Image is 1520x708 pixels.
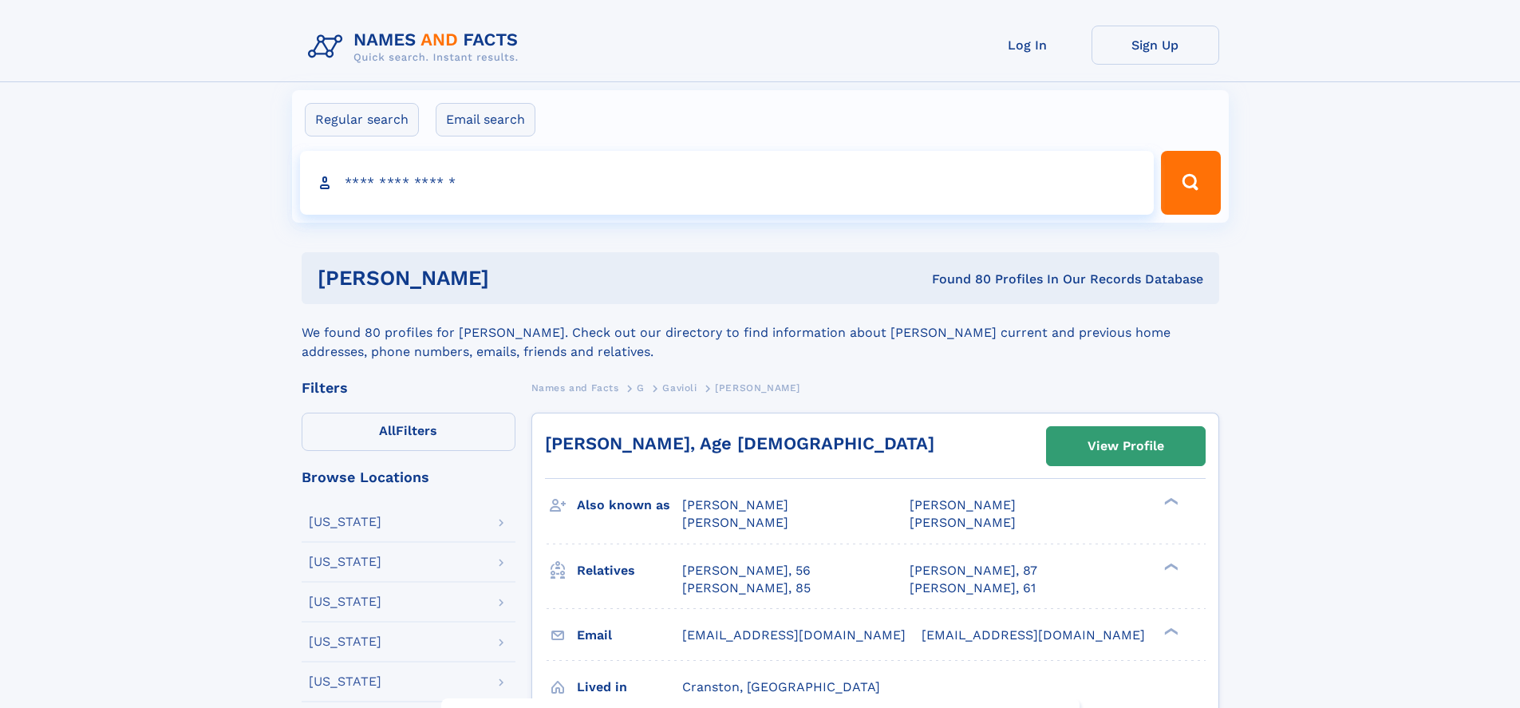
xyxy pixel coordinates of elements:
[436,103,535,136] label: Email search
[318,268,711,288] h1: [PERSON_NAME]
[577,492,682,519] h3: Also known as
[682,627,906,643] span: [EMAIL_ADDRESS][DOMAIN_NAME]
[910,497,1016,512] span: [PERSON_NAME]
[302,304,1219,362] div: We found 80 profiles for [PERSON_NAME]. Check out our directory to find information about [PERSON...
[910,562,1037,579] a: [PERSON_NAME], 87
[1160,496,1179,507] div: ❯
[682,562,811,579] a: [PERSON_NAME], 56
[545,433,934,453] a: [PERSON_NAME], Age [DEMOGRAPHIC_DATA]
[662,382,697,394] span: Gavioli
[577,674,682,701] h3: Lived in
[309,595,381,608] div: [US_STATE]
[1088,428,1164,465] div: View Profile
[577,557,682,584] h3: Relatives
[302,26,531,69] img: Logo Names and Facts
[309,635,381,648] div: [US_STATE]
[682,497,788,512] span: [PERSON_NAME]
[309,556,381,568] div: [US_STATE]
[1092,26,1219,65] a: Sign Up
[309,675,381,688] div: [US_STATE]
[1160,626,1179,636] div: ❯
[682,579,811,597] a: [PERSON_NAME], 85
[302,413,515,451] label: Filters
[662,378,697,398] a: Gavioli
[1160,561,1179,572] div: ❯
[637,378,645,398] a: G
[715,382,800,394] span: [PERSON_NAME]
[910,579,1036,597] a: [PERSON_NAME], 61
[964,26,1092,65] a: Log In
[710,271,1203,288] div: Found 80 Profiles In Our Records Database
[910,515,1016,530] span: [PERSON_NAME]
[1047,427,1205,465] a: View Profile
[682,515,788,530] span: [PERSON_NAME]
[302,470,515,485] div: Browse Locations
[682,679,880,694] span: Cranston, [GEOGRAPHIC_DATA]
[309,516,381,528] div: [US_STATE]
[637,382,645,394] span: G
[305,103,419,136] label: Regular search
[531,378,619,398] a: Names and Facts
[302,381,515,395] div: Filters
[577,622,682,649] h3: Email
[300,151,1155,215] input: search input
[922,627,1145,643] span: [EMAIL_ADDRESS][DOMAIN_NAME]
[1161,151,1220,215] button: Search Button
[379,423,396,438] span: All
